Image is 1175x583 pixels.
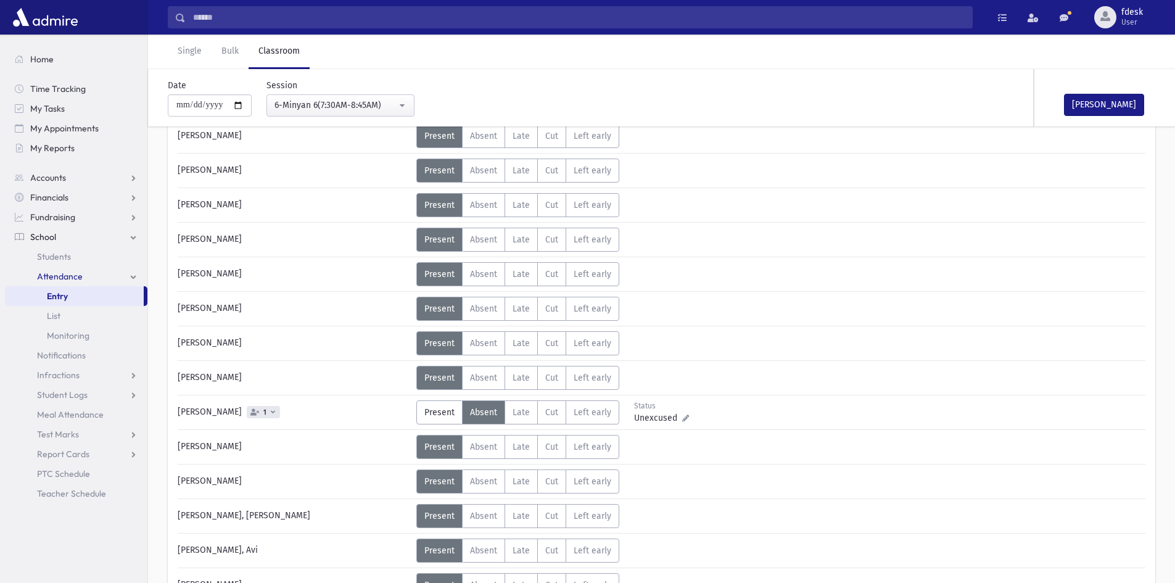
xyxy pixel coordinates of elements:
label: Session [266,79,297,92]
span: Left early [574,545,611,556]
span: My Tasks [30,103,65,114]
a: List [5,306,147,326]
span: Present [424,131,455,141]
div: Status [634,400,689,411]
span: Teacher Schedule [37,488,106,499]
a: Teacher Schedule [5,484,147,503]
div: [PERSON_NAME] [171,159,416,183]
span: School [30,231,56,242]
span: Cut [545,442,558,452]
span: Absent [470,269,497,279]
span: Late [513,476,530,487]
a: Monitoring [5,326,147,345]
span: Cut [545,131,558,141]
span: Cut [545,234,558,245]
a: My Reports [5,138,147,158]
span: My Reports [30,143,75,154]
span: Present [424,442,455,452]
div: [PERSON_NAME], [PERSON_NAME] [171,504,416,528]
span: Attendance [37,271,83,282]
span: Absent [470,200,497,210]
span: Left early [574,269,611,279]
a: Time Tracking [5,79,147,99]
span: Cut [545,545,558,556]
div: [PERSON_NAME] [171,469,416,494]
span: Absent [470,165,497,176]
span: Late [513,373,530,383]
div: AttTypes [416,504,619,528]
span: Present [424,234,455,245]
a: Bulk [212,35,249,69]
span: Left early [574,476,611,487]
span: Left early [574,234,611,245]
span: PTC Schedule [37,468,90,479]
div: AttTypes [416,539,619,563]
div: [PERSON_NAME], Avi [171,539,416,563]
span: Late [513,131,530,141]
div: AttTypes [416,193,619,217]
a: School [5,227,147,247]
span: Late [513,200,530,210]
span: Present [424,165,455,176]
span: Late [513,269,530,279]
span: Left early [574,511,611,521]
a: My Tasks [5,99,147,118]
span: Absent [470,511,497,521]
a: PTC Schedule [5,464,147,484]
span: Notifications [37,350,86,361]
div: AttTypes [416,297,619,321]
span: Report Cards [37,449,89,460]
span: Cut [545,269,558,279]
span: Financials [30,192,68,203]
span: Home [30,54,54,65]
img: AdmirePro [10,5,81,30]
span: Absent [470,373,497,383]
span: Students [37,251,71,262]
div: AttTypes [416,469,619,494]
label: Date [168,79,186,92]
span: Cut [545,407,558,418]
div: [PERSON_NAME] [171,262,416,286]
span: Late [513,407,530,418]
span: Time Tracking [30,83,86,94]
div: AttTypes [416,435,619,459]
span: Present [424,373,455,383]
div: [PERSON_NAME] [171,400,416,424]
div: AttTypes [416,124,619,148]
span: Meal Attendance [37,409,104,420]
a: Entry [5,286,144,306]
span: Present [424,511,455,521]
span: Late [513,442,530,452]
div: [PERSON_NAME] [171,331,416,355]
span: Left early [574,442,611,452]
button: 6-Minyan 6(7:30AM-8:45AM) [266,94,414,117]
span: Fundraising [30,212,75,223]
span: Absent [470,407,497,418]
span: Infractions [37,370,80,381]
span: Absent [470,545,497,556]
span: Student Logs [37,389,88,400]
span: Left early [574,304,611,314]
button: [PERSON_NAME] [1064,94,1144,116]
span: Cut [545,373,558,383]
span: Left early [574,200,611,210]
span: Cut [545,511,558,521]
span: 1 [261,408,269,416]
span: Left early [574,407,611,418]
div: 6-Minyan 6(7:30AM-8:45AM) [274,99,397,112]
span: Absent [470,304,497,314]
span: Cut [545,476,558,487]
span: List [47,310,60,321]
span: Left early [574,165,611,176]
span: Left early [574,373,611,383]
span: Present [424,407,455,418]
span: Late [513,545,530,556]
a: Report Cards [5,444,147,464]
span: Late [513,338,530,349]
div: [PERSON_NAME] [171,228,416,252]
a: Home [5,49,147,69]
div: [PERSON_NAME] [171,297,416,321]
a: Attendance [5,267,147,286]
div: AttTypes [416,400,619,424]
span: Late [513,165,530,176]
